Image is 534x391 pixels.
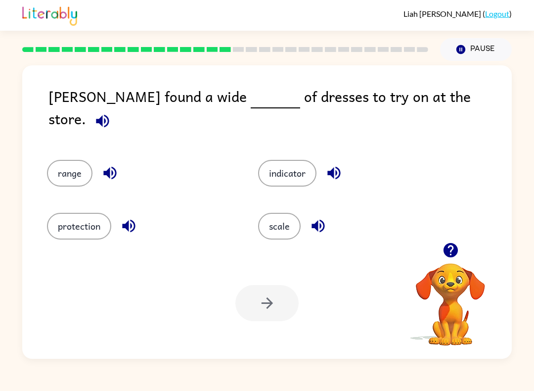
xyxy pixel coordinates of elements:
[485,9,509,18] a: Logout
[403,9,483,18] span: Liah [PERSON_NAME]
[258,160,316,187] button: indicator
[401,248,500,347] video: Your browser must support playing .mp4 files to use Literably. Please try using another browser.
[403,9,512,18] div: ( )
[22,4,77,26] img: Literably
[48,85,512,140] div: [PERSON_NAME] found a wide of dresses to try on at the store.
[440,38,512,61] button: Pause
[47,160,92,187] button: range
[258,213,301,240] button: scale
[47,213,111,240] button: protection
